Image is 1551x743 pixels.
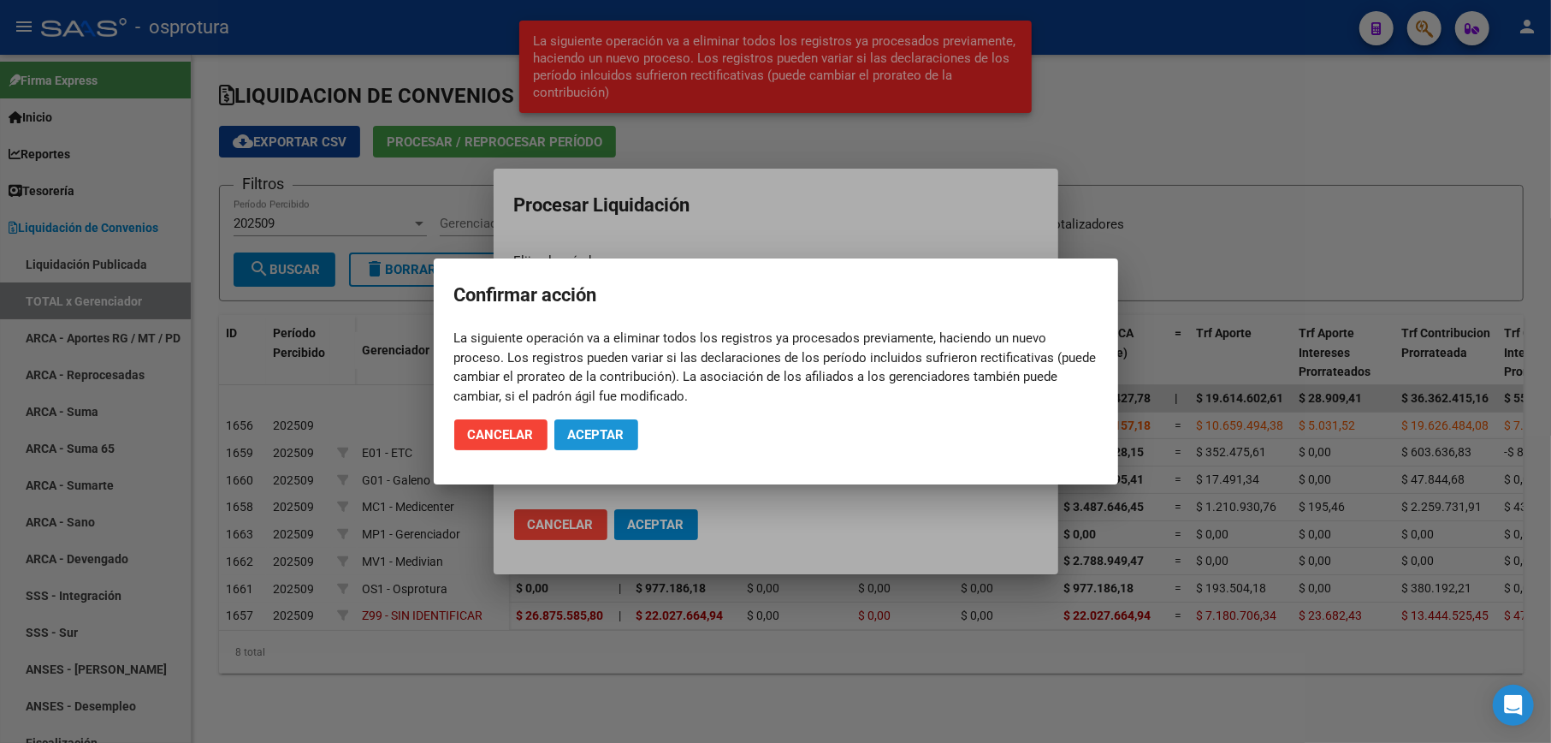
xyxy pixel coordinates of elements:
[454,279,1098,312] h2: Confirmar acción
[454,419,548,450] button: Cancelar
[468,427,534,443] span: Cancelar
[434,329,1118,406] mat-dialog-content: La siguiente operación va a eliminar todos los registros ya procesados previamente, haciendo un n...
[568,427,625,443] span: Aceptar
[554,419,638,450] button: Aceptar
[1493,685,1534,726] div: Open Intercom Messenger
